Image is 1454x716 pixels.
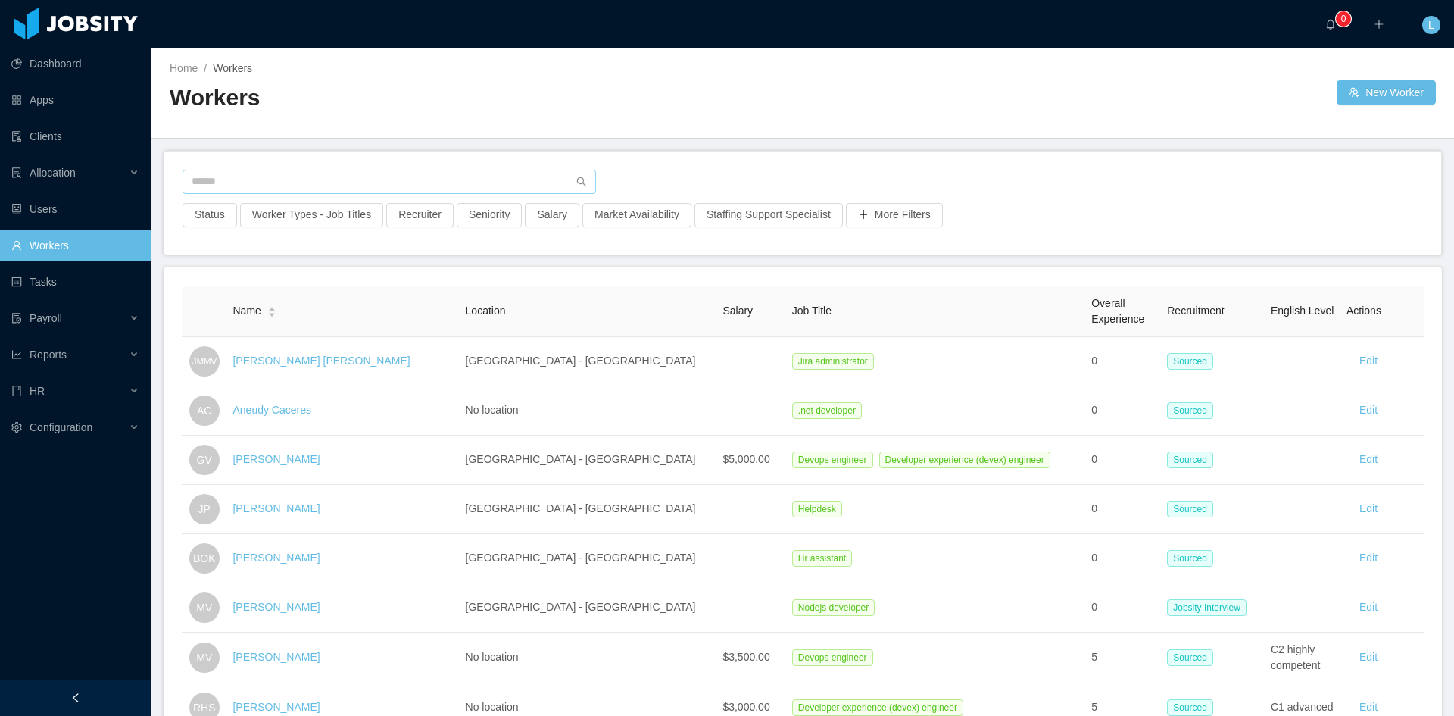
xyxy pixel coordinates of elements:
span: / [204,62,207,74]
a: [PERSON_NAME] [232,651,320,663]
span: Nodejs developer [792,599,875,616]
button: icon: plusMore Filters [846,203,943,227]
span: L [1428,16,1434,34]
i: icon: book [11,386,22,396]
a: icon: pie-chartDashboard [11,48,139,79]
a: Edit [1359,404,1378,416]
span: Actions [1346,305,1381,317]
span: HR [30,385,45,397]
span: Job Title [792,305,832,317]
td: [GEOGRAPHIC_DATA] - [GEOGRAPHIC_DATA] [460,534,717,583]
i: icon: bell [1325,19,1336,30]
i: icon: caret-up [267,305,276,310]
td: 0 [1085,534,1161,583]
span: Sourced [1167,550,1213,567]
i: icon: setting [11,422,22,433]
span: .net developer [792,402,862,419]
span: Jobsity Interview [1167,599,1247,616]
a: Edit [1359,355,1378,367]
button: Status [183,203,237,227]
span: Hr assistant [792,550,852,567]
span: MV [196,592,212,623]
a: Edit [1359,502,1378,514]
span: Reports [30,349,67,361]
span: $5,000.00 [722,453,769,465]
i: icon: file-protect [11,313,22,324]
a: Sourced [1167,701,1219,713]
a: Sourced [1167,404,1219,416]
span: Sourced [1167,402,1213,419]
a: [PERSON_NAME] [232,552,320,564]
a: Sourced [1167,502,1219,514]
i: icon: solution [11,167,22,178]
td: 0 [1085,436,1161,485]
td: 0 [1085,485,1161,534]
span: Sourced [1167,649,1213,666]
a: Sourced [1167,453,1219,465]
a: icon: auditClients [11,121,139,152]
span: Recruitment [1167,305,1224,317]
span: AC [197,396,211,426]
a: [PERSON_NAME] [PERSON_NAME] [232,355,410,367]
a: Edit [1359,453,1378,465]
span: Payroll [30,312,62,324]
span: GV [197,445,212,475]
button: icon: usergroup-addNew Worker [1337,80,1436,105]
span: BOK [193,543,216,574]
td: [GEOGRAPHIC_DATA] - [GEOGRAPHIC_DATA] [460,337,717,386]
span: Sourced [1167,353,1213,370]
a: Edit [1359,601,1378,613]
span: Workers [213,62,252,74]
span: Sourced [1167,452,1213,468]
a: Jobsity Interview [1167,601,1253,613]
td: [GEOGRAPHIC_DATA] - [GEOGRAPHIC_DATA] [460,583,717,633]
span: $3,500.00 [722,651,769,663]
td: [GEOGRAPHIC_DATA] - [GEOGRAPHIC_DATA] [460,436,717,485]
i: icon: search [576,177,587,187]
button: Worker Types - Job Titles [240,203,383,227]
span: Devops engineer [792,452,873,468]
span: Sourced [1167,699,1213,716]
span: Helpdesk [792,501,842,517]
div: Sort [267,305,276,315]
button: Market Availability [582,203,691,227]
span: English Level [1271,305,1334,317]
a: Aneudy Caceres [232,404,311,416]
span: Allocation [30,167,76,179]
span: Overall Experience [1091,297,1144,325]
span: Sourced [1167,501,1213,517]
td: 5 [1085,633,1161,683]
span: Salary [722,305,753,317]
td: C2 highly competent [1265,633,1340,683]
a: [PERSON_NAME] [232,502,320,514]
td: 0 [1085,583,1161,633]
td: [GEOGRAPHIC_DATA] - [GEOGRAPHIC_DATA] [460,485,717,534]
span: JP [198,494,211,524]
a: icon: userWorkers [11,230,139,261]
td: No location [460,633,717,683]
a: Sourced [1167,355,1219,367]
a: Home [170,62,198,74]
a: Edit [1359,552,1378,564]
a: [PERSON_NAME] [232,701,320,713]
td: No location [460,386,717,436]
span: Jira administrator [792,353,874,370]
i: icon: plus [1374,19,1384,30]
a: [PERSON_NAME] [232,601,320,613]
span: Configuration [30,421,92,433]
sup: 0 [1336,11,1351,27]
button: Recruiter [386,203,454,227]
span: $3,000.00 [722,701,769,713]
td: 0 [1085,337,1161,386]
a: icon: appstoreApps [11,85,139,115]
i: icon: caret-down [267,311,276,315]
span: Devops engineer [792,649,873,666]
a: icon: robotUsers [11,194,139,224]
span: MV [196,643,212,673]
a: icon: profileTasks [11,267,139,297]
i: icon: line-chart [11,349,22,360]
a: Sourced [1167,552,1219,564]
button: Salary [525,203,579,227]
span: Developer experience (devex) engineer [879,452,1050,468]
